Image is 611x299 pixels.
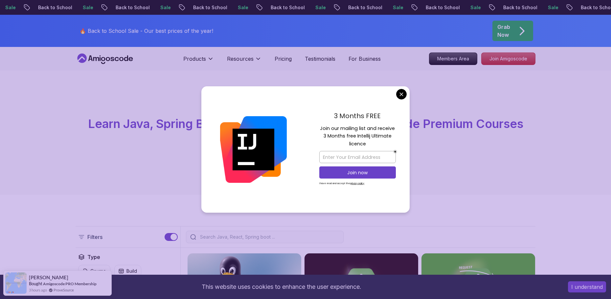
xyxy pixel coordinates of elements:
[5,272,27,294] img: provesource social proof notification image
[155,4,176,11] p: Sale
[498,4,543,11] p: Back to School
[482,53,535,65] p: Join Amigoscode
[227,55,254,63] p: Resources
[349,55,381,63] a: For Business
[465,4,486,11] p: Sale
[388,4,409,11] p: Sale
[87,233,102,241] p: Filters
[568,281,606,292] button: Accept cookies
[275,55,292,63] a: Pricing
[543,4,564,11] p: Sale
[54,287,74,293] a: ProveSource
[188,4,233,11] p: Back to School
[305,55,335,63] a: Testimonials
[310,4,331,11] p: Sale
[265,4,310,11] p: Back to School
[88,117,523,131] span: Learn Java, Spring Boot, DevOps & More with Amigoscode Premium Courses
[87,253,100,261] h2: Type
[90,268,106,274] p: Course
[5,280,558,294] div: This website uses cookies to enhance the user experience.
[29,275,68,280] span: [PERSON_NAME]
[183,55,214,68] button: Products
[183,55,206,63] p: Products
[43,281,97,286] a: Amigoscode PRO Membership
[195,136,416,163] p: Master in-demand skills like Java, Spring Boot, DevOps, React, and more through hands-on, expert-...
[78,4,99,11] p: Sale
[429,53,477,65] a: Members Area
[78,265,110,277] button: Course
[126,268,137,274] p: Build
[33,4,78,11] p: Back to School
[497,23,510,39] p: Grab Now
[114,265,141,277] button: Build
[29,287,47,293] span: 3 hours ago
[343,4,388,11] p: Back to School
[79,27,213,35] p: 🔥 Back to School Sale - Our best prices of the year!
[110,4,155,11] p: Back to School
[233,4,254,11] p: Sale
[420,4,465,11] p: Back to School
[481,53,535,65] a: Join Amigoscode
[227,55,261,68] button: Resources
[429,53,477,65] p: Members Area
[199,234,339,240] input: Search Java, React, Spring boot ...
[29,281,42,286] span: Bought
